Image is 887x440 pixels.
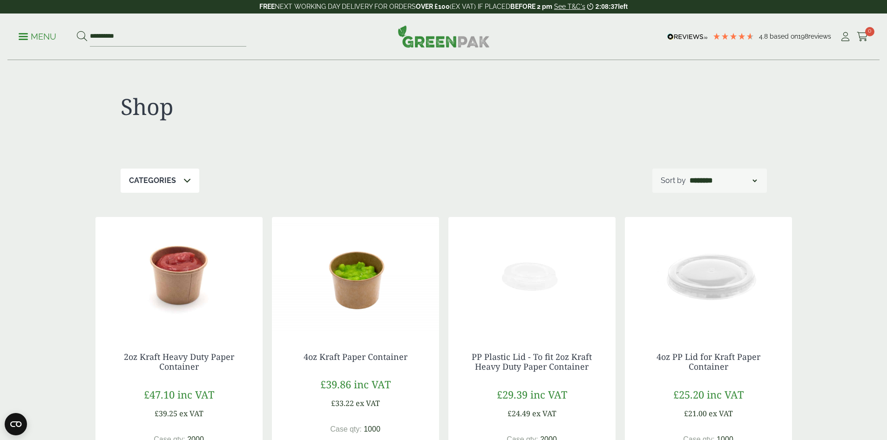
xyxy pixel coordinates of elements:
button: Open CMP widget [5,413,27,435]
span: inc VAT [530,387,567,401]
p: Categories [129,175,176,186]
span: inc VAT [354,377,391,391]
a: 0 [857,30,868,44]
span: ex VAT [709,408,733,419]
i: My Account [840,32,851,41]
span: 1000 [364,425,380,433]
span: £39.86 [320,377,351,391]
a: PP Plastic Lid - To fit 2oz Kraft Heavy Duty Paper Container [472,351,592,372]
img: REVIEWS.io [667,34,708,40]
a: 4oz PP Lid for Kraft Paper Container [657,351,760,372]
span: reviews [808,33,831,40]
span: 198 [798,33,808,40]
h1: Shop [121,93,444,120]
span: £21.00 [684,408,707,419]
div: 4.79 Stars [712,32,754,41]
img: Small Plastic Lid Top [625,217,792,333]
span: £47.10 [144,387,175,401]
strong: OVER £100 [416,3,450,10]
span: left [618,3,628,10]
strong: BEFORE 2 pm [510,3,552,10]
span: 4.8 [759,33,770,40]
strong: FREE [259,3,275,10]
span: Based on [770,33,798,40]
span: inc VAT [707,387,744,401]
span: £33.22 [331,398,354,408]
span: Case qty: [330,425,362,433]
img: 2130017ZA PET Lid for 2oz Kraft Heavy paper container [448,217,616,333]
span: £39.25 [155,408,177,419]
p: Menu [19,31,56,42]
span: ex VAT [179,408,203,419]
span: £24.49 [508,408,530,419]
span: £29.39 [497,387,528,401]
i: Cart [857,32,868,41]
select: Shop order [688,175,758,186]
a: 2oz Kraft Heavy Duty Paper Container [124,351,234,372]
span: inc VAT [177,387,214,401]
img: Kraft 4oz with Peas [272,217,439,333]
span: £25.20 [673,387,704,401]
a: 4oz Kraft Paper Container [304,351,407,362]
a: Menu [19,31,56,41]
span: 2:08:37 [596,3,618,10]
span: 0 [865,27,874,36]
img: 2130017Z 2oz Kraft Heavy Duty Paper Container with tomato sauce [95,217,263,333]
img: GreenPak Supplies [398,25,490,47]
p: Sort by [661,175,686,186]
a: See T&C's [554,3,585,10]
span: ex VAT [532,408,556,419]
span: ex VAT [356,398,380,408]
